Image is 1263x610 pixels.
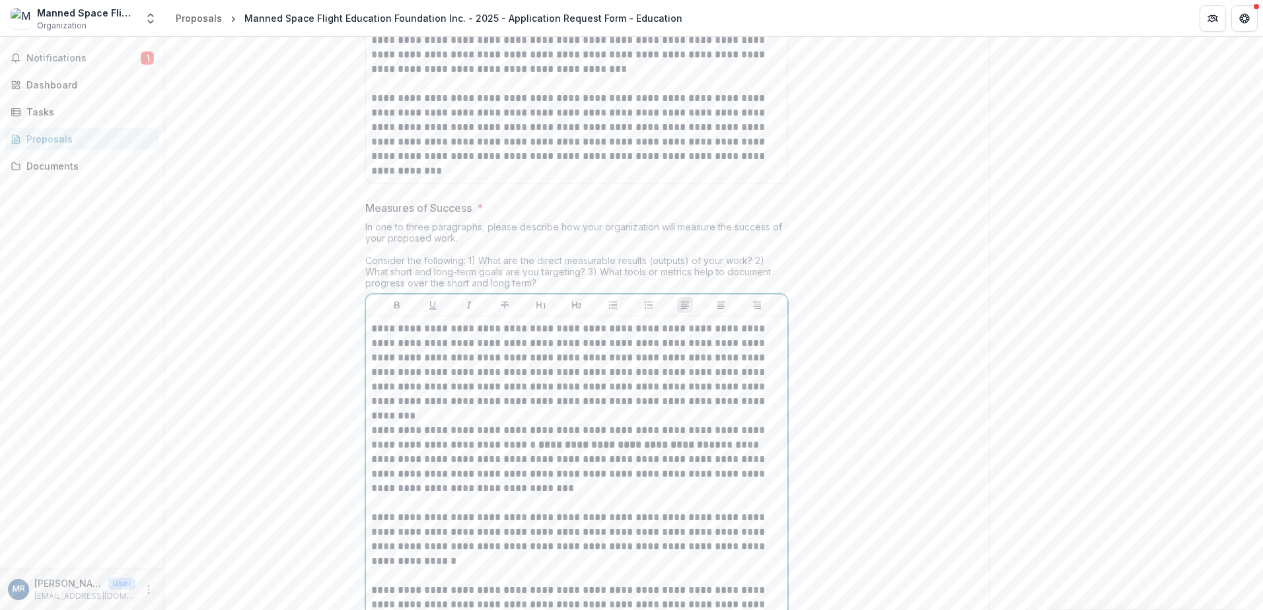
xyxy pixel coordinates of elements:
[5,128,159,150] a: Proposals
[170,9,688,28] nav: breadcrumb
[108,578,135,590] p: User
[141,5,160,32] button: Open entity switcher
[244,11,682,25] div: Manned Space Flight Education Foundation Inc. - 2025 - Application Request Form - Education
[26,159,149,173] div: Documents
[37,20,87,32] span: Organization
[37,6,136,20] div: Manned Space Flight Education Foundation Inc.
[34,576,103,590] p: [PERSON_NAME]
[641,297,657,313] button: Ordered List
[170,9,227,28] a: Proposals
[5,101,159,123] a: Tasks
[176,11,222,25] div: Proposals
[26,132,149,146] div: Proposals
[5,155,159,177] a: Documents
[425,297,441,313] button: Underline
[533,297,549,313] button: Heading 1
[5,48,159,69] button: Notifications1
[365,221,788,294] div: In one to three paragraphs, please describe how your organization will measure the success of you...
[497,297,513,313] button: Strike
[34,590,135,602] p: [EMAIL_ADDRESS][DOMAIN_NAME]
[749,297,765,313] button: Align Right
[13,585,25,593] div: Mallory Rogers
[141,51,154,65] span: 1
[141,582,157,597] button: More
[365,200,472,216] p: Measures of Success
[26,105,149,119] div: Tasks
[677,297,693,313] button: Align Left
[26,53,141,64] span: Notifications
[1200,5,1226,32] button: Partners
[605,297,621,313] button: Bullet List
[1231,5,1258,32] button: Get Help
[389,297,405,313] button: Bold
[11,8,32,29] img: Manned Space Flight Education Foundation Inc.
[713,297,729,313] button: Align Center
[569,297,585,313] button: Heading 2
[5,74,159,96] a: Dashboard
[26,78,149,92] div: Dashboard
[461,297,477,313] button: Italicize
